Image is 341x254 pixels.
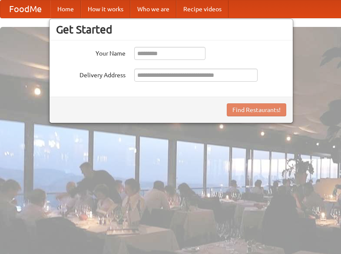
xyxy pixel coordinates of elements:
[56,23,286,36] h3: Get Started
[81,0,130,18] a: How it works
[176,0,228,18] a: Recipe videos
[56,69,126,79] label: Delivery Address
[130,0,176,18] a: Who we are
[0,0,50,18] a: FoodMe
[56,47,126,58] label: Your Name
[50,0,81,18] a: Home
[227,103,286,116] button: Find Restaurants!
